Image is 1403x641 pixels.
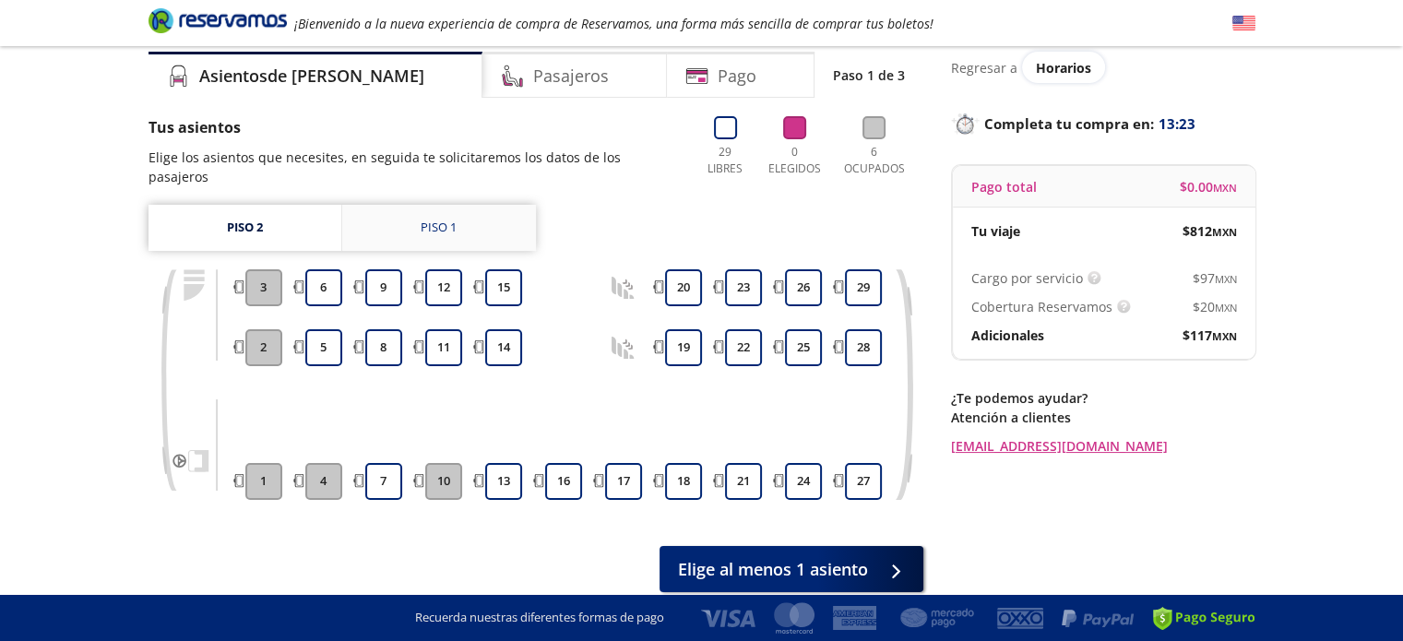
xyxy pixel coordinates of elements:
[951,388,1255,408] p: ¿Te podemos ayudar?
[678,557,868,582] span: Elige al menos 1 asiento
[971,326,1044,345] p: Adicionales
[342,205,536,251] a: Piso 1
[700,144,751,177] p: 29 Libres
[1183,221,1237,241] span: $ 812
[951,52,1255,83] div: Regresar a ver horarios
[951,58,1017,77] p: Regresar a
[951,436,1255,456] a: [EMAIL_ADDRESS][DOMAIN_NAME]
[485,269,522,306] button: 15
[1215,301,1237,315] small: MXN
[1232,12,1255,35] button: English
[1036,59,1091,77] span: Horarios
[365,463,402,500] button: 7
[1193,297,1237,316] span: $ 20
[485,463,522,500] button: 13
[149,116,682,138] p: Tus asientos
[415,609,664,627] p: Recuerda nuestras diferentes formas de pago
[485,329,522,366] button: 14
[149,205,341,251] a: Piso 2
[839,144,910,177] p: 6 Ocupados
[294,15,933,32] em: ¡Bienvenido a la nueva experiencia de compra de Reservamos, una forma más sencilla de comprar tus...
[1183,326,1237,345] span: $ 117
[305,463,342,500] button: 4
[785,463,822,500] button: 24
[1159,113,1195,135] span: 13:23
[725,463,762,500] button: 21
[245,329,282,366] button: 2
[764,144,826,177] p: 0 Elegidos
[1215,272,1237,286] small: MXN
[971,268,1083,288] p: Cargo por servicio
[665,269,702,306] button: 20
[245,463,282,500] button: 1
[545,463,582,500] button: 16
[425,329,462,366] button: 11
[665,463,702,500] button: 18
[365,329,402,366] button: 8
[718,64,756,89] h4: Pago
[305,269,342,306] button: 6
[665,329,702,366] button: 19
[199,64,424,89] h4: Asientos de [PERSON_NAME]
[785,269,822,306] button: 26
[833,65,905,85] p: Paso 1 de 3
[365,269,402,306] button: 9
[149,6,287,34] i: Brand Logo
[725,329,762,366] button: 22
[1212,225,1237,239] small: MXN
[785,329,822,366] button: 25
[951,408,1255,427] p: Atención a clientes
[660,546,923,592] button: Elige al menos 1 asiento
[845,269,882,306] button: 29
[421,219,457,237] div: Piso 1
[245,269,282,306] button: 3
[425,463,462,500] button: 10
[845,329,882,366] button: 28
[971,177,1037,196] p: Pago total
[1193,268,1237,288] span: $ 97
[305,329,342,366] button: 5
[1212,329,1237,343] small: MXN
[1213,181,1237,195] small: MXN
[533,64,609,89] h4: Pasajeros
[971,221,1020,241] p: Tu viaje
[845,463,882,500] button: 27
[149,148,682,186] p: Elige los asientos que necesites, en seguida te solicitaremos los datos de los pasajeros
[1180,177,1237,196] span: $ 0.00
[425,269,462,306] button: 12
[605,463,642,500] button: 17
[971,297,1112,316] p: Cobertura Reservamos
[725,269,762,306] button: 23
[149,6,287,40] a: Brand Logo
[951,111,1255,137] p: Completa tu compra en :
